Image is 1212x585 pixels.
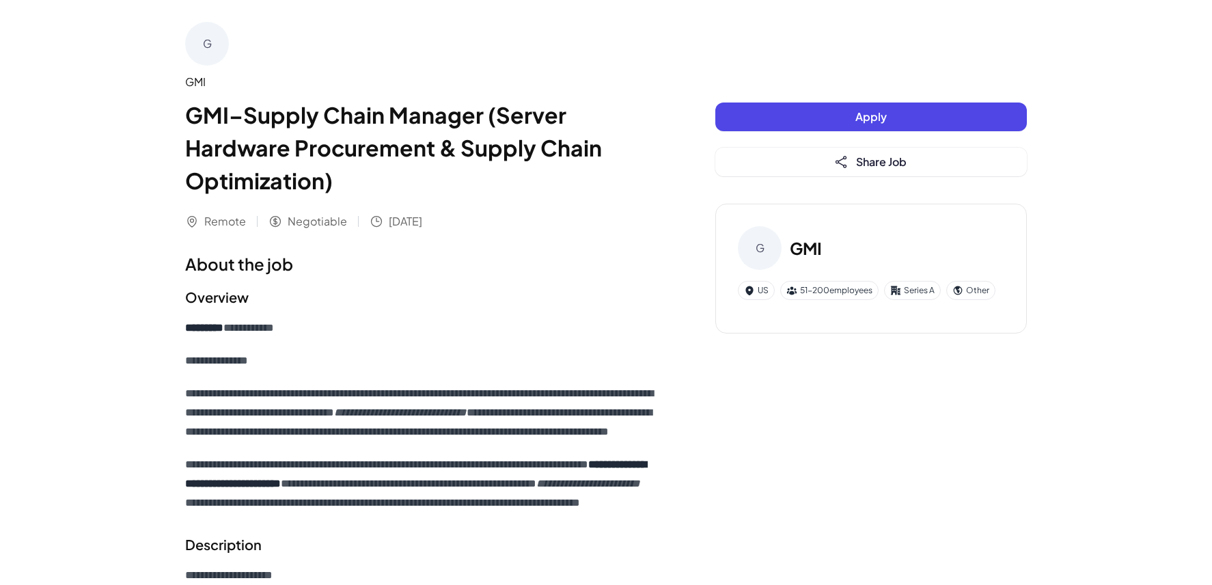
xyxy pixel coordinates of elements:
span: Share Job [856,154,907,169]
h1: About the job [185,251,661,276]
h3: GMI [790,236,822,260]
span: Remote [204,213,246,230]
div: G [738,226,782,270]
span: Apply [855,109,887,124]
div: Series A [884,281,941,300]
span: Negotiable [288,213,347,230]
span: [DATE] [389,213,422,230]
div: Other [946,281,995,300]
div: 51-200 employees [780,281,879,300]
button: Apply [715,103,1027,131]
div: US [738,281,775,300]
h1: GMI–Supply Chain Manager (Server Hardware Procurement & Supply Chain Optimization) [185,98,661,197]
div: G [185,22,229,66]
h2: Overview [185,287,661,308]
div: GMI [185,74,661,90]
button: Share Job [715,148,1027,176]
h2: Description [185,534,661,555]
